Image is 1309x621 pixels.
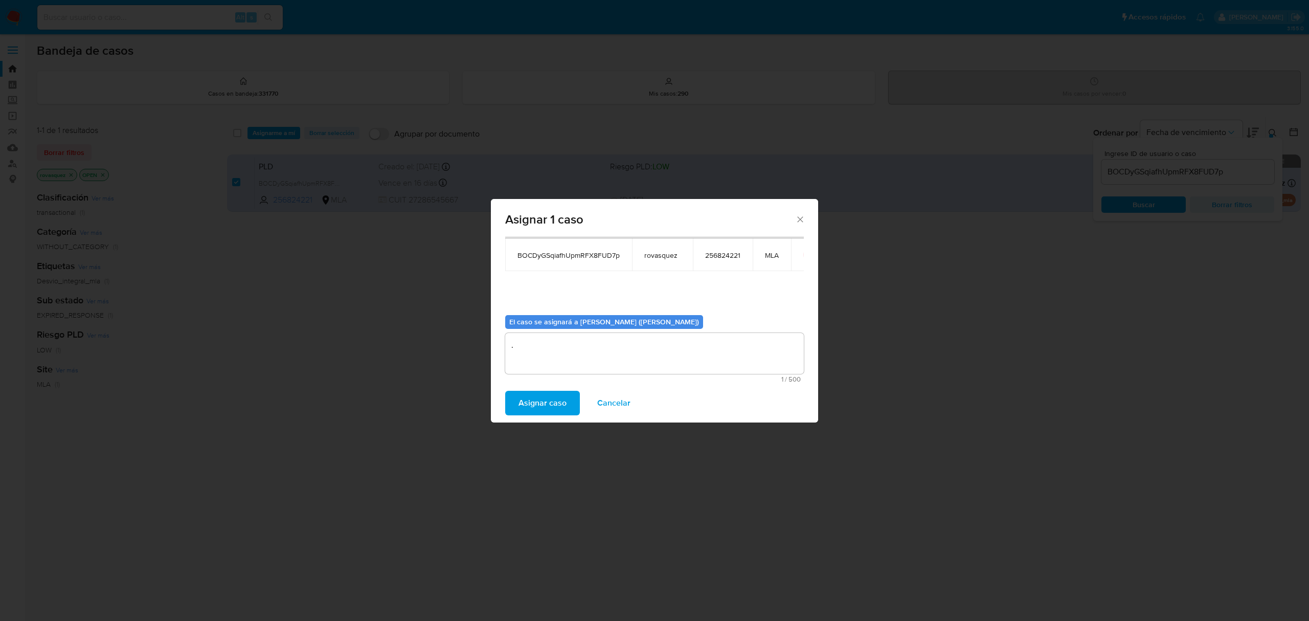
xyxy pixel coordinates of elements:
[584,391,644,415] button: Cancelar
[518,392,567,414] span: Asignar caso
[508,376,801,383] span: Máximo 500 caracteres
[765,251,779,260] span: MLA
[795,214,804,224] button: Cerrar ventana
[803,249,816,261] button: icon-button
[597,392,630,414] span: Cancelar
[705,251,740,260] span: 256824221
[509,317,699,327] b: El caso se asignará a [PERSON_NAME] ([PERSON_NAME])
[505,213,795,226] span: Asignar 1 caso
[505,391,580,415] button: Asignar caso
[644,251,681,260] span: rovasquez
[505,333,804,374] textarea: .
[517,251,620,260] span: BOCDyGSqiafhUpmRFX8FUD7p
[491,199,818,423] div: assign-modal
